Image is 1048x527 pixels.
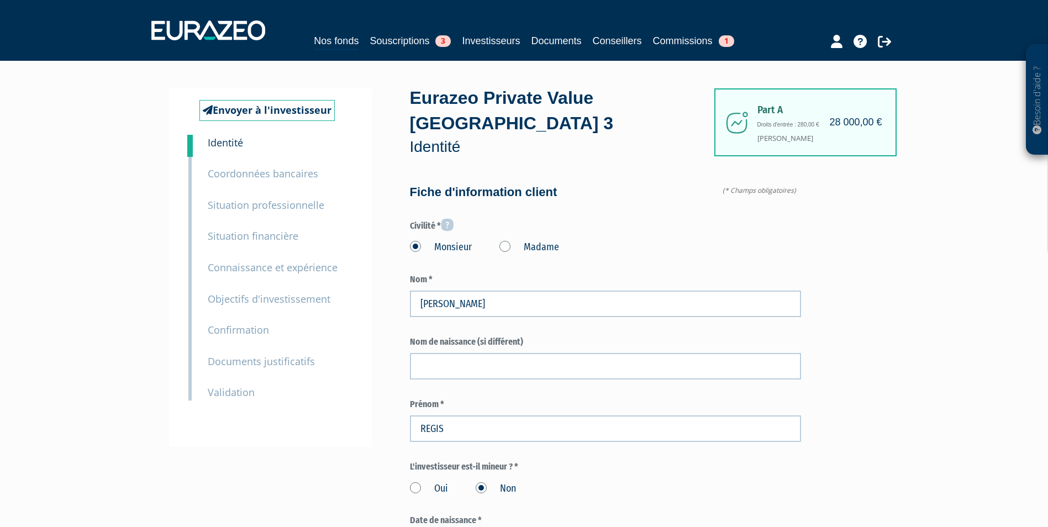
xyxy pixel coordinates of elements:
[410,398,801,411] label: Prénom *
[410,336,801,349] label: Nom de naissance (si différent)
[410,240,472,255] label: Monsieur
[370,33,451,49] a: Souscriptions3
[187,135,193,157] a: 1
[593,33,642,49] a: Conseillers
[410,136,714,158] p: Identité
[723,186,801,195] span: (* Champs obligatoires)
[476,482,516,496] label: Non
[1031,50,1044,150] p: Besoin d'aide ?
[208,198,324,212] small: Situation professionnelle
[410,218,801,233] label: Civilité *
[410,514,801,527] label: Date de naissance *
[410,86,714,158] div: Eurazeo Private Value [GEOGRAPHIC_DATA] 3
[208,386,255,399] small: Validation
[410,461,801,473] label: L'investisseur est-il mineur ? *
[829,117,882,128] h4: 28 000,00 €
[462,33,520,49] a: Investisseurs
[208,323,269,336] small: Confirmation
[410,482,448,496] label: Oui
[208,136,243,149] small: Identité
[531,33,582,49] a: Documents
[719,35,734,47] span: 1
[314,33,359,50] a: Nos fonds
[208,261,338,274] small: Connaissance et expérience
[714,88,897,156] div: [PERSON_NAME]
[199,100,335,121] a: Envoyer à l'investisseur
[208,292,330,305] small: Objectifs d'investissement
[499,240,559,255] label: Madame
[208,229,298,243] small: Situation financière
[435,35,451,47] span: 3
[410,273,801,286] label: Nom *
[410,186,801,199] h4: Fiche d'information client
[757,104,879,116] span: Part A
[208,167,318,180] small: Coordonnées bancaires
[757,122,879,128] h6: Droits d'entrée : 280,00 €
[151,20,265,40] img: 1732889491-logotype_eurazeo_blanc_rvb.png
[208,355,315,368] small: Documents justificatifs
[653,33,734,49] a: Commissions1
